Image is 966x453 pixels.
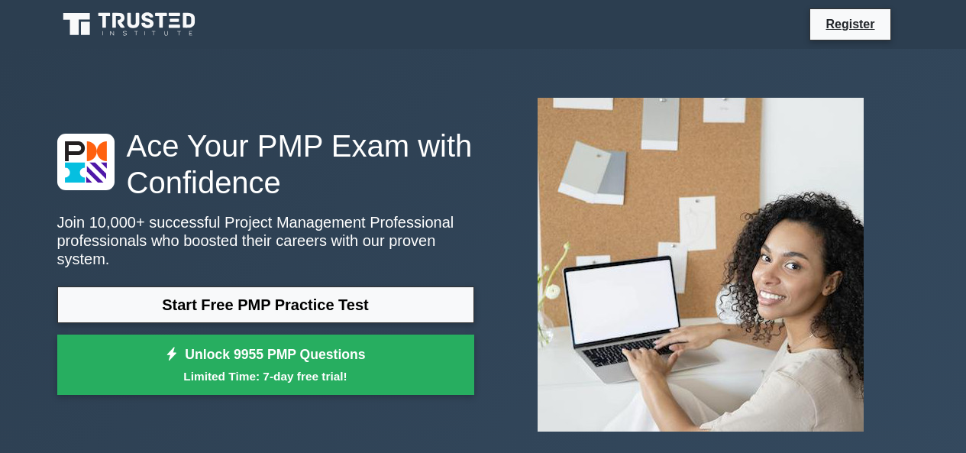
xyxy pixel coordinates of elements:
a: Start Free PMP Practice Test [57,286,474,323]
a: Register [816,15,884,34]
p: Join 10,000+ successful Project Management Professional professionals who boosted their careers w... [57,213,474,268]
h1: Ace Your PMP Exam with Confidence [57,128,474,201]
a: Unlock 9955 PMP QuestionsLimited Time: 7-day free trial! [57,335,474,396]
small: Limited Time: 7-day free trial! [76,367,455,385]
